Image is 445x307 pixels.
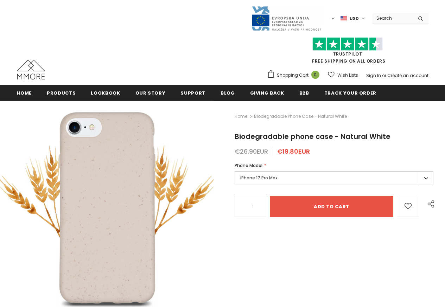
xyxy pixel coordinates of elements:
span: Giving back [250,90,284,96]
input: Search Site [372,13,413,23]
a: Shopping Cart 0 [267,70,323,81]
span: Biodegradable phone case - Natural White [235,132,390,141]
span: Biodegradable phone case - Natural White [254,112,347,121]
span: €26.90EUR [235,147,268,156]
a: Trustpilot [333,51,362,57]
a: Create an account [387,72,428,78]
a: Giving back [250,85,284,101]
span: 0 [311,71,319,79]
img: Trust Pilot Stars [312,37,383,51]
span: USD [350,15,359,22]
span: Track your order [324,90,376,96]
a: Track your order [324,85,376,101]
a: Wish Lists [328,69,358,81]
span: or [382,72,386,78]
label: iPhone 17 Pro Max [235,171,433,185]
a: Home [17,85,32,101]
img: Javni Razpis [251,6,322,31]
a: Sign In [366,72,381,78]
span: Blog [221,90,235,96]
span: Products [47,90,76,96]
a: Products [47,85,76,101]
span: Wish Lists [337,72,358,79]
span: €19.80EUR [277,147,310,156]
span: Phone Model [235,162,262,168]
span: B2B [299,90,309,96]
span: Lookbook [91,90,120,96]
a: Blog [221,85,235,101]
a: B2B [299,85,309,101]
a: Home [235,112,247,121]
img: MMORE Cases [17,60,45,79]
a: support [180,85,205,101]
img: USD [341,15,347,21]
span: FREE SHIPPING ON ALL ORDERS [267,40,428,64]
span: support [180,90,205,96]
a: Javni Razpis [251,15,322,21]
a: Lookbook [91,85,120,101]
a: Our Story [135,85,166,101]
span: Shopping Cart [277,72,309,79]
span: Home [17,90,32,96]
span: Our Story [135,90,166,96]
input: Add to cart [270,196,393,217]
